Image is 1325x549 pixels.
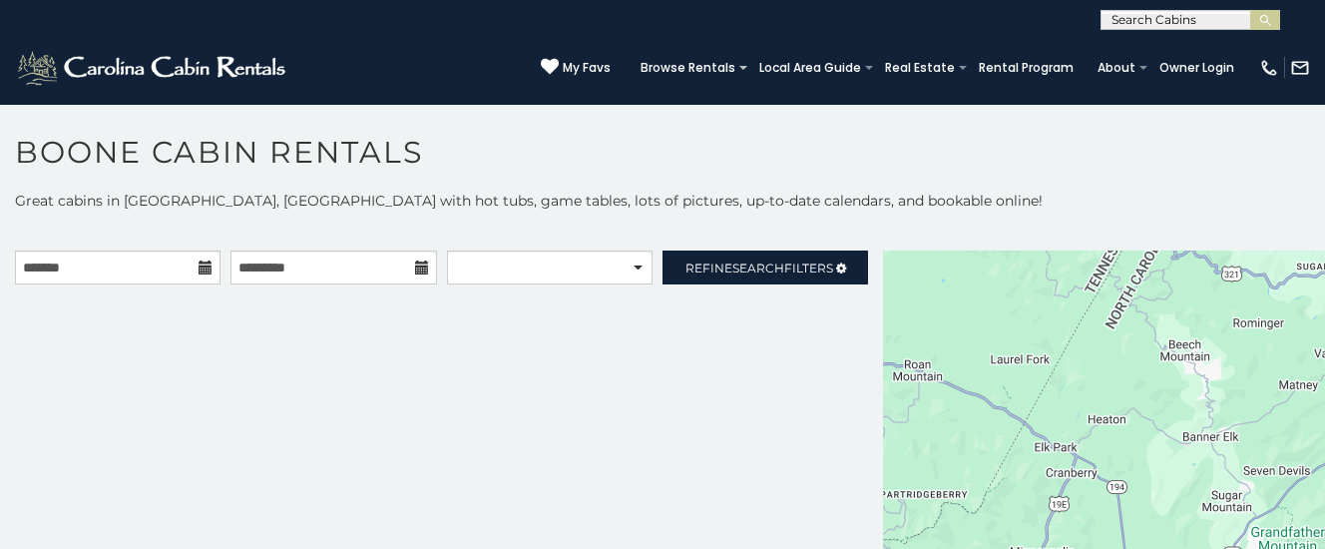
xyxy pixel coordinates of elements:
span: Refine Filters [685,261,833,275]
a: About [1088,54,1145,82]
a: RefineSearchFilters [662,251,868,284]
a: Owner Login [1149,54,1244,82]
a: Real Estate [875,54,965,82]
a: Local Area Guide [749,54,871,82]
img: White-1-2.png [15,48,291,88]
span: My Favs [563,59,611,77]
a: My Favs [541,58,611,78]
span: Search [732,261,784,275]
a: Rental Program [969,54,1084,82]
img: phone-regular-white.png [1259,58,1279,78]
img: mail-regular-white.png [1290,58,1310,78]
a: Browse Rentals [631,54,745,82]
